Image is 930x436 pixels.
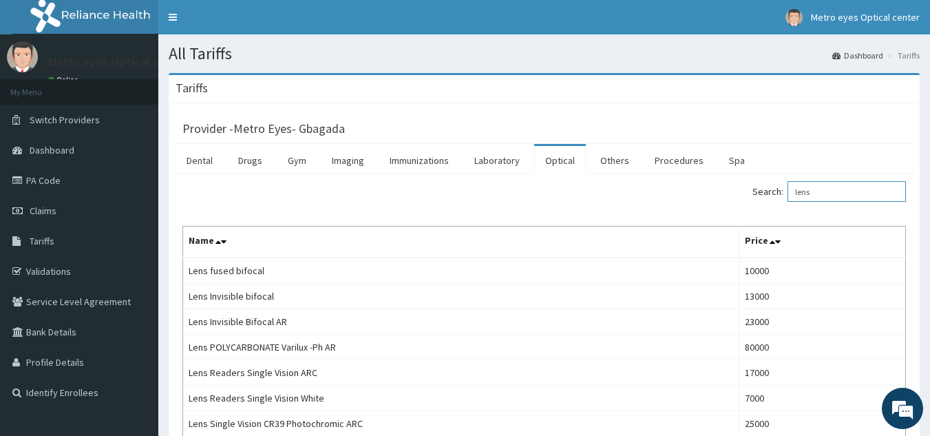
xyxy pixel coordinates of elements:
div: Chat with us now [72,77,231,95]
a: Imaging [321,146,375,175]
span: Dashboard [30,144,74,156]
th: Price [739,227,905,258]
span: Switch Providers [30,114,100,126]
th: Name [183,227,739,258]
input: Search: [788,181,906,202]
h3: Tariffs [176,82,208,94]
span: We're online! [80,130,190,269]
a: Immunizations [379,146,460,175]
span: Metro eyes Optical center [811,11,920,23]
a: Laboratory [463,146,531,175]
a: Others [589,146,640,175]
h3: Provider - Metro Eyes- Gbagada [182,123,345,135]
a: Online [48,75,81,85]
h1: All Tariffs [169,45,920,63]
td: 23000 [739,309,905,335]
td: Lens Readers Single Vision ARC [183,360,739,386]
td: Lens Invisible bifocal [183,284,739,309]
a: Gym [277,146,317,175]
li: Tariffs [885,50,920,61]
img: User Image [7,41,38,72]
a: Optical [534,146,586,175]
a: Dashboard [832,50,883,61]
td: Lens Invisible Bifocal AR [183,309,739,335]
td: Lens Readers Single Vision White [183,386,739,411]
div: Minimize live chat window [226,7,259,40]
td: 10000 [739,258,905,284]
a: Spa [718,146,756,175]
span: Tariffs [30,235,54,247]
textarea: Type your message and hit 'Enter' [7,290,262,338]
td: Lens fused bifocal [183,258,739,284]
span: Claims [30,205,56,217]
img: User Image [785,9,803,26]
td: 7000 [739,386,905,411]
td: 80000 [739,335,905,360]
p: Metro eyes Optical center [48,56,189,68]
a: Procedures [644,146,715,175]
label: Search: [752,181,906,202]
a: Drugs [227,146,273,175]
td: 17000 [739,360,905,386]
td: Lens POLYCARBONATE Varilux -Ph AR [183,335,739,360]
td: 13000 [739,284,905,309]
a: Dental [176,146,224,175]
img: d_794563401_company_1708531726252_794563401 [25,69,56,103]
